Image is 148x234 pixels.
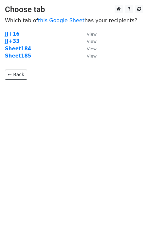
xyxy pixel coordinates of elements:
[87,54,97,58] small: View
[5,70,27,80] a: ← Back
[115,203,148,234] iframe: Chat Widget
[80,53,97,59] a: View
[80,31,97,37] a: View
[5,38,20,44] a: JJ+33
[5,5,143,14] h3: Choose tab
[87,39,97,44] small: View
[5,53,31,59] a: Sheet185
[38,17,84,24] a: this Google Sheet
[87,46,97,51] small: View
[5,46,31,52] a: Sheet184
[80,38,97,44] a: View
[80,46,97,52] a: View
[5,31,20,37] a: JJ+16
[87,32,97,37] small: View
[5,17,143,24] p: Which tab of has your recipients?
